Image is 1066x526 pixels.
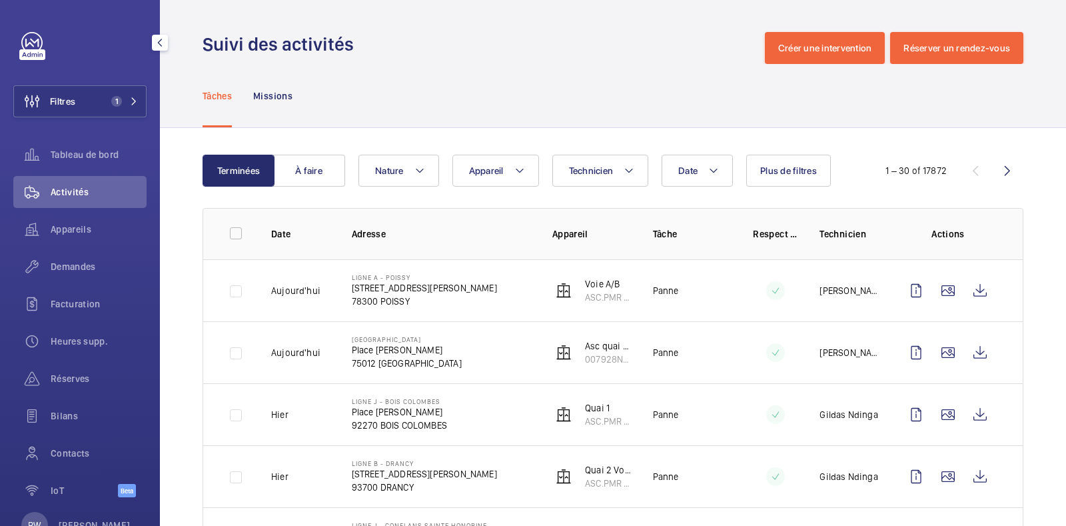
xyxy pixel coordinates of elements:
button: Créer une intervention [765,32,885,64]
p: Panne [653,284,679,297]
p: 78300 POISSY [352,295,497,308]
p: Technicien [819,227,879,241]
img: elevator.svg [556,469,572,485]
p: Hier [271,470,288,483]
p: [PERSON_NAME] [819,284,879,297]
button: Plus de filtres [746,155,831,187]
p: Date [271,227,330,241]
span: Appareils [51,223,147,236]
div: 1 – 30 of 17872 [885,164,947,177]
p: ASC.PMR 3521 [585,415,632,428]
span: Technicien [569,165,614,176]
img: elevator.svg [556,283,572,299]
span: Bilans [51,409,147,423]
span: Appareil [469,165,504,176]
p: Hier [271,408,288,421]
span: Date [678,165,698,176]
p: [STREET_ADDRESS][PERSON_NAME] [352,467,497,481]
p: Missions [253,89,292,103]
p: [PERSON_NAME] [819,346,879,359]
img: elevator.svg [556,407,572,423]
p: 92270 BOIS COLOMBES [352,419,447,432]
p: 93700 DRANCY [352,481,497,494]
span: Nature [375,165,404,176]
button: À faire [273,155,345,187]
span: Réserves [51,372,147,385]
p: Actions [900,227,996,241]
button: Nature [358,155,439,187]
span: Beta [118,484,136,497]
p: Respect délai [753,227,798,241]
button: Date [662,155,733,187]
p: Tâches [203,89,232,103]
button: Technicien [552,155,649,187]
button: Filtres1 [13,85,147,117]
span: 1 [111,96,122,107]
img: elevator.svg [556,345,572,361]
p: 007928N-M-3-80-0-21 [585,353,632,366]
span: Heures supp. [51,335,147,348]
span: IoT [51,484,118,497]
button: Terminées [203,155,274,187]
span: Filtres [50,95,75,108]
p: Ligne A - POISSY [352,273,497,281]
p: [STREET_ADDRESS][PERSON_NAME] [352,281,497,295]
p: Quai 1 [585,401,632,415]
p: ASC.PMR 2021 [585,477,632,490]
p: Appareil [552,227,632,241]
p: Quai 2 Voies 2B/1 ([GEOGRAPHIC_DATA]) [585,463,632,477]
p: Gildas Ndinga [819,470,877,483]
p: Place [PERSON_NAME] [352,405,447,419]
p: Asc quai N RER D galerie technique [585,339,632,353]
span: Plus de filtres [760,165,817,176]
p: Aujourd'hui [271,284,320,297]
span: Facturation [51,297,147,311]
p: ASC.PMR 3054 [585,291,632,304]
p: Place [PERSON_NAME] [352,343,462,357]
p: Gildas Ndinga [819,408,877,421]
p: Tâche [653,227,732,241]
p: [GEOGRAPHIC_DATA] [352,335,462,343]
p: Ligne J - BOIS COLOMBES [352,397,447,405]
p: Panne [653,470,679,483]
p: LIGNE B - DRANCY [352,459,497,467]
span: Activités [51,185,147,199]
p: Aujourd'hui [271,346,320,359]
p: Panne [653,346,679,359]
span: Contacts [51,447,147,460]
p: 75012 [GEOGRAPHIC_DATA] [352,357,462,370]
p: Panne [653,408,679,421]
p: Voie A/B [585,277,632,291]
button: Appareil [452,155,539,187]
p: Adresse [352,227,531,241]
span: Tableau de bord [51,148,147,161]
button: Réserver un rendez-vous [890,32,1023,64]
h1: Suivi des activités [203,32,362,57]
span: Demandes [51,260,147,273]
